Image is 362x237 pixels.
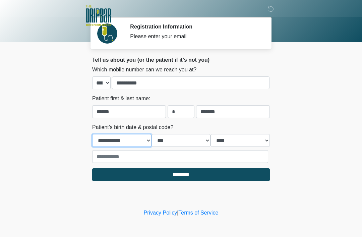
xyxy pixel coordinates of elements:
a: | [177,210,178,216]
label: Which mobile number can we reach you at? [92,66,196,74]
label: Patient's birth date & postal code? [92,123,173,131]
h2: Tell us about you (or the patient if it's not you) [92,57,270,63]
a: Terms of Service [178,210,218,216]
img: The DRIPBaR - San Antonio Dominion Creek Logo [85,5,111,27]
label: Patient first & last name: [92,95,150,103]
a: Privacy Policy [144,210,177,216]
img: Agent Avatar [97,23,117,44]
div: Please enter your email [130,33,260,41]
